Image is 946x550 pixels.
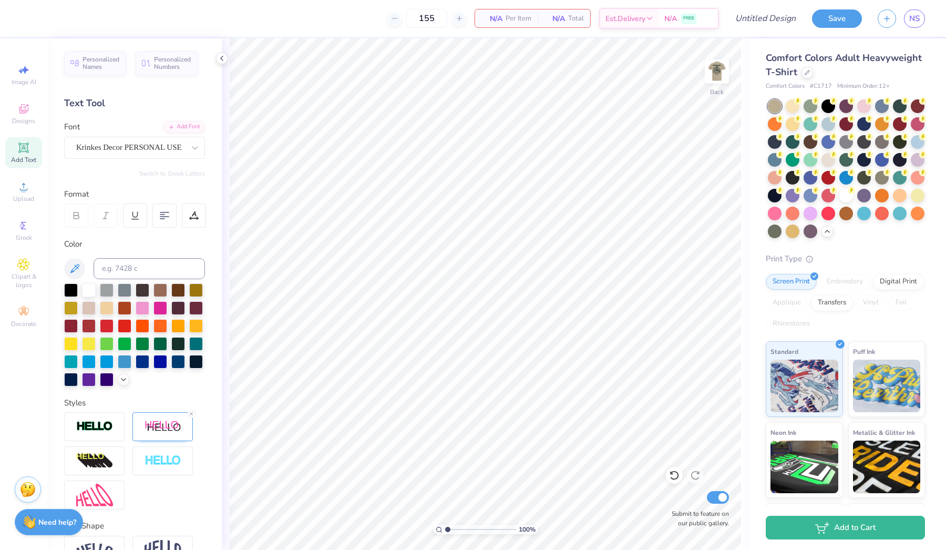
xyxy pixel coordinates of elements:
[163,121,205,133] div: Add Font
[76,484,113,506] img: Free Distort
[64,121,80,133] label: Font
[770,441,838,493] img: Neon Ink
[38,517,76,527] strong: Need help?
[64,96,205,110] div: Text Tool
[145,420,181,433] img: Shadow
[519,525,536,534] span: 100 %
[770,360,838,412] img: Standard
[139,169,205,178] button: Switch to Greek Letters
[853,441,921,493] img: Metallic & Glitter Ink
[406,9,447,28] input: – –
[766,295,808,311] div: Applique
[16,233,32,242] span: Greek
[853,427,915,438] span: Metallic & Glitter Ink
[766,52,922,78] span: Comfort Colors Adult Heavyweight T-Shirt
[873,274,924,290] div: Digital Print
[666,509,729,528] label: Submit to feature on our public gallery.
[664,13,677,24] span: N/A
[909,13,920,25] span: NS
[605,13,645,24] span: Est. Delivery
[766,253,925,265] div: Print Type
[13,195,34,203] span: Upload
[568,13,584,24] span: Total
[154,56,191,70] span: Personalized Numbers
[770,346,798,357] span: Standard
[727,8,804,29] input: Untitled Design
[706,61,727,82] img: Back
[889,295,913,311] div: Foil
[12,117,35,125] span: Designs
[11,156,36,164] span: Add Text
[766,316,817,332] div: Rhinestones
[481,13,502,24] span: N/A
[837,82,890,91] span: Minimum Order: 12 +
[94,258,205,279] input: e.g. 7428 c
[812,9,862,28] button: Save
[766,516,925,539] button: Add to Cart
[12,78,36,86] span: Image AI
[853,360,921,412] img: Puff Ink
[64,238,205,250] div: Color
[64,188,206,200] div: Format
[710,87,724,97] div: Back
[766,274,817,290] div: Screen Print
[810,82,832,91] span: # C1717
[766,82,805,91] span: Comfort Colors
[76,453,113,470] img: 3d Illusion
[64,397,205,409] div: Styles
[506,13,531,24] span: Per Item
[145,455,181,467] img: Negative Space
[683,15,694,22] span: FREE
[76,421,113,433] img: Stroke
[544,13,565,24] span: N/A
[811,295,853,311] div: Transfers
[5,272,42,289] span: Clipart & logos
[11,320,36,328] span: Decorate
[856,295,886,311] div: Vinyl
[904,9,925,28] a: NS
[853,346,875,357] span: Puff Ink
[770,427,796,438] span: Neon Ink
[820,274,870,290] div: Embroidery
[64,520,205,532] div: Text Shape
[83,56,120,70] span: Personalized Names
